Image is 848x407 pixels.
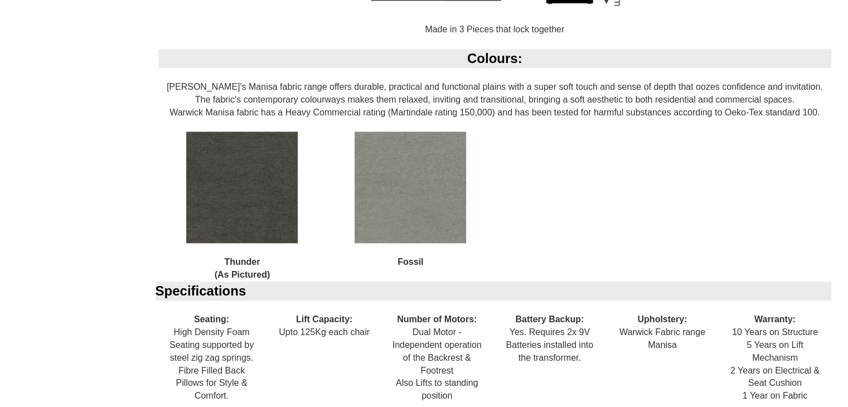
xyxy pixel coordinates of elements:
[156,282,832,301] div: Specifications
[355,132,466,243] img: Fossil
[194,314,229,324] b: Seating:
[186,132,298,243] img: Thunder
[493,301,606,377] div: Yes. Requires 2x 9V Batteries installed into the transformer.
[637,314,687,324] b: Upholstery:
[268,301,381,351] div: Upto 125Kg each chair
[515,314,584,324] b: Battery Backup:
[215,257,270,279] b: Thunder (As Pictured)
[158,49,832,68] div: Colours:
[606,301,719,364] div: Warwick Fabric range Manisa
[150,49,840,282] div: [PERSON_NAME]'s Manisa fabric range offers durable, practical and functional plains with a super ...
[398,257,423,267] b: Fossil
[754,314,796,324] b: Warranty:
[397,314,477,324] b: Number of Motors:
[296,314,352,324] b: Lift Capacity:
